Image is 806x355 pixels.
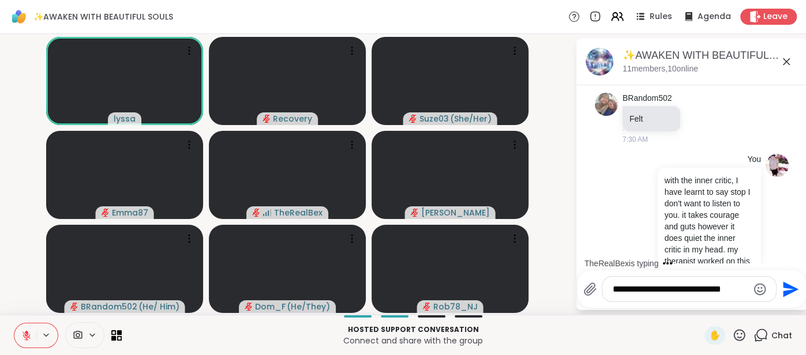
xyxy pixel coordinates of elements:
[81,301,137,312] span: BRandom502
[650,11,672,22] span: Rules
[709,328,721,342] span: ✋
[747,154,761,165] h4: You
[623,63,698,75] p: 11 members, 10 online
[450,113,492,124] span: ( She/Her )
[623,48,798,63] div: ✨AWAKEN WITH BEAUTIFUL SOULS, [DATE]
[771,330,792,341] span: Chat
[70,303,78,311] span: audio-muted
[33,11,173,22] span: ✨AWAKEN WITH BEAUTIFUL SOULS
[245,303,253,311] span: audio-muted
[595,93,618,116] img: https://sharewell-space-live.sfo3.digitaloceanspaces.com/user-generated/127af2b2-1259-4cf0-9fd7-7...
[766,154,789,177] img: https://sharewell-space-live.sfo3.digitaloceanspaces.com/user-generated/c703a1d2-29a7-4d77-aef4-3...
[287,301,330,312] span: ( He/They )
[9,7,29,27] img: ShareWell Logomark
[629,113,673,124] p: Felt
[623,93,672,104] a: BRandom502
[263,115,271,123] span: audio-muted
[419,113,449,124] span: Suze03
[255,301,286,312] span: Dom_F
[129,324,698,335] p: Hosted support conversation
[665,175,754,336] p: with the inner critic, I have learnt to say stop I don't want to listen to you. it takes courage ...
[698,11,731,22] span: Agenda
[753,282,767,296] button: Emoji picker
[423,303,431,311] span: audio-muted
[114,113,136,124] span: lyssa
[112,207,148,218] span: Emma87
[138,301,179,312] span: ( He/ Him )
[623,134,648,145] span: 7:30 AM
[273,113,312,124] span: Recovery
[777,276,803,302] button: Send
[613,284,748,295] textarea: Type your message
[409,115,417,123] span: audio-muted
[252,209,260,217] span: audio-muted
[586,48,613,75] img: ✨AWAKEN WITH BEAUTIFUL SOULS, Oct 11
[102,209,110,217] span: audio-muted
[763,11,788,22] span: Leave
[411,209,419,217] span: audio-muted
[129,335,698,346] p: Connect and share with the group
[584,258,658,269] div: TheRealBex is typing
[274,207,323,218] span: TheRealBex
[421,207,490,218] span: [PERSON_NAME]
[433,301,478,312] span: Rob78_NJ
